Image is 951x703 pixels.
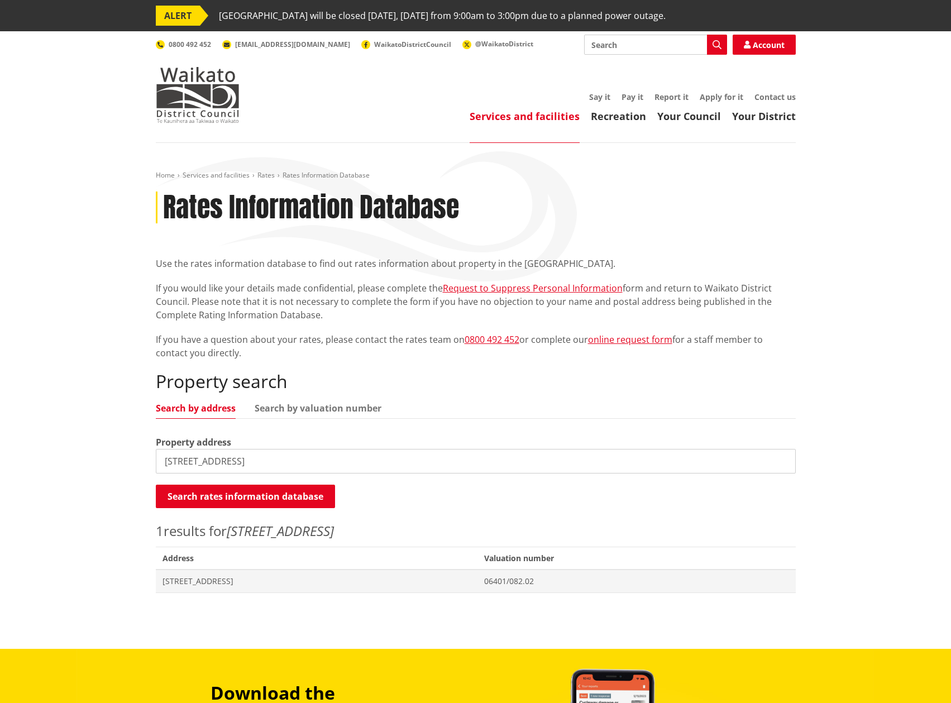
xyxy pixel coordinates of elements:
[156,547,478,570] span: Address
[255,404,381,413] a: Search by valuation number
[156,522,164,540] span: 1
[219,6,666,26] span: [GEOGRAPHIC_DATA] will be closed [DATE], [DATE] from 9:00am to 3:00pm due to a planned power outage.
[235,40,350,49] span: [EMAIL_ADDRESS][DOMAIN_NAME]
[361,40,451,49] a: WaikatoDistrictCouncil
[477,547,795,570] span: Valuation number
[163,192,459,224] h1: Rates Information Database
[374,40,451,49] span: WaikatoDistrictCouncil
[156,371,796,392] h2: Property search
[622,92,643,102] a: Pay it
[156,40,211,49] a: 0800 492 452
[156,521,796,541] p: results for
[754,92,796,102] a: Contact us
[733,35,796,55] a: Account
[156,449,796,474] input: e.g. Duke Street NGARUAWAHIA
[156,170,175,180] a: Home
[169,40,211,49] span: 0800 492 452
[156,257,796,270] p: Use the rates information database to find out rates information about property in the [GEOGRAPHI...
[591,109,646,123] a: Recreation
[475,39,533,49] span: @WaikatoDistrict
[156,281,796,322] p: If you would like your details made confidential, please complete the form and return to Waikato ...
[584,35,727,55] input: Search input
[156,436,231,449] label: Property address
[156,485,335,508] button: Search rates information database
[465,333,519,346] a: 0800 492 452
[470,109,580,123] a: Services and facilities
[156,67,240,123] img: Waikato District Council - Te Kaunihera aa Takiwaa o Waikato
[257,170,275,180] a: Rates
[588,333,672,346] a: online request form
[732,109,796,123] a: Your District
[589,92,610,102] a: Say it
[156,333,796,360] p: If you have a question about your rates, please contact the rates team on or complete our for a s...
[657,109,721,123] a: Your Council
[222,40,350,49] a: [EMAIL_ADDRESS][DOMAIN_NAME]
[163,576,471,587] span: [STREET_ADDRESS]
[654,92,689,102] a: Report it
[462,39,533,49] a: @WaikatoDistrict
[484,576,788,587] span: 06401/082.02
[156,6,200,26] span: ALERT
[227,522,334,540] em: [STREET_ADDRESS]
[156,171,796,180] nav: breadcrumb
[700,92,743,102] a: Apply for it
[156,570,796,592] a: [STREET_ADDRESS] 06401/082.02
[183,170,250,180] a: Services and facilities
[283,170,370,180] span: Rates Information Database
[156,404,236,413] a: Search by address
[443,282,623,294] a: Request to Suppress Personal Information
[900,656,940,696] iframe: Messenger Launcher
